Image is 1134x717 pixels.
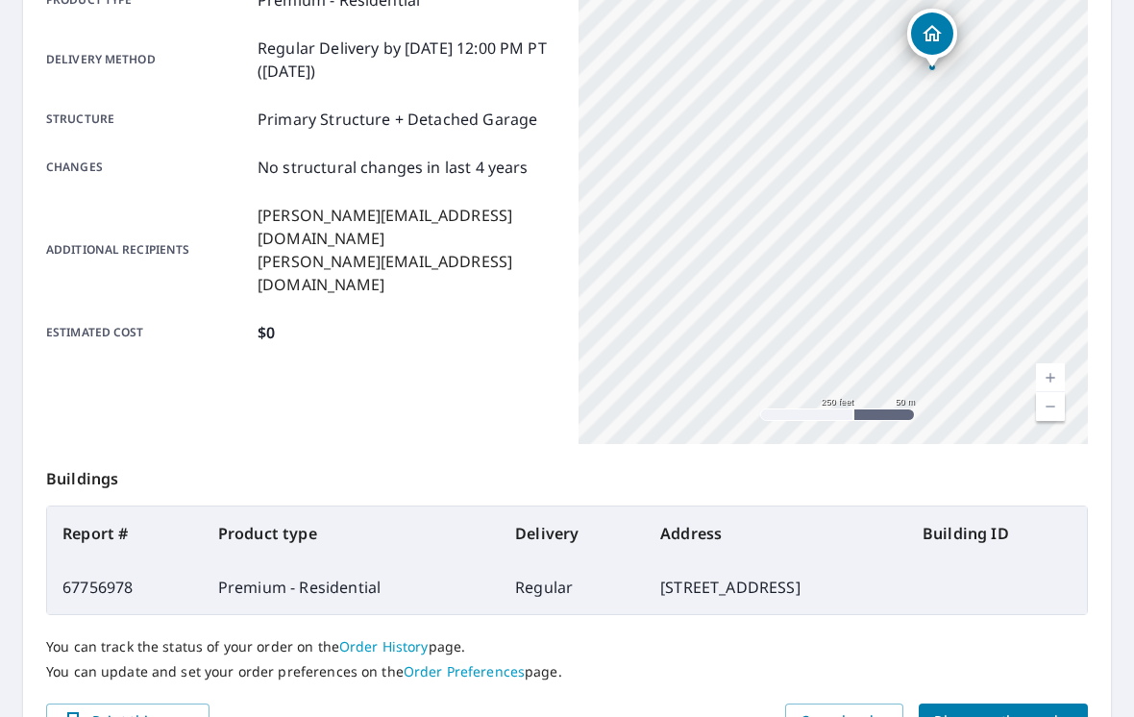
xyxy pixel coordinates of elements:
[203,507,500,560] th: Product type
[46,444,1088,506] p: Buildings
[500,507,645,560] th: Delivery
[47,560,203,614] td: 67756978
[1036,392,1065,421] a: Current Level 17, Zoom Out
[46,108,250,131] p: Structure
[258,156,529,179] p: No structural changes in last 4 years
[46,638,1088,655] p: You can track the status of your order on the page.
[645,507,907,560] th: Address
[1036,363,1065,392] a: Current Level 17, Zoom In
[907,507,1087,560] th: Building ID
[46,321,250,344] p: Estimated cost
[46,156,250,179] p: Changes
[258,250,555,296] p: [PERSON_NAME][EMAIL_ADDRESS][DOMAIN_NAME]
[46,37,250,83] p: Delivery method
[645,560,907,614] td: [STREET_ADDRESS]
[907,9,957,68] div: Dropped pin, building 1, Residential property, 15406 40th Ave W Lynnwood, WA 98087
[203,560,500,614] td: Premium - Residential
[339,637,429,655] a: Order History
[46,663,1088,680] p: You can update and set your order preferences on the page.
[258,204,555,250] p: [PERSON_NAME][EMAIL_ADDRESS][DOMAIN_NAME]
[258,37,555,83] p: Regular Delivery by [DATE] 12:00 PM PT ([DATE])
[47,507,203,560] th: Report #
[46,204,250,296] p: Additional recipients
[258,108,537,131] p: Primary Structure + Detached Garage
[500,560,645,614] td: Regular
[404,662,525,680] a: Order Preferences
[258,321,275,344] p: $0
